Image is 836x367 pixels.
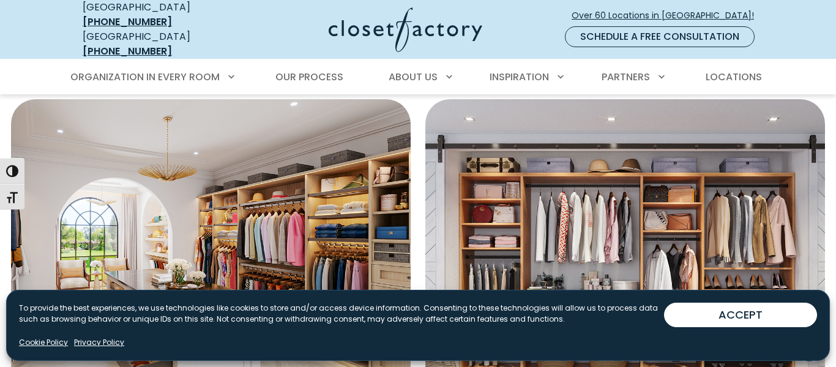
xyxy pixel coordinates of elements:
[565,26,755,47] a: Schedule a Free Consultation
[70,70,220,84] span: Organization in Every Room
[62,60,774,94] nav: Primary Menu
[83,44,172,58] a: [PHONE_NUMBER]
[664,303,817,327] button: ACCEPT
[74,337,124,348] a: Privacy Policy
[602,70,650,84] span: Partners
[275,70,343,84] span: Our Process
[571,5,764,26] a: Over 60 Locations in [GEOGRAPHIC_DATA]!
[706,70,762,84] span: Locations
[83,29,233,59] div: [GEOGRAPHIC_DATA]
[490,70,549,84] span: Inspiration
[572,9,764,22] span: Over 60 Locations in [GEOGRAPHIC_DATA]!
[19,303,664,325] p: To provide the best experiences, we use technologies like cookies to store and/or access device i...
[83,15,172,29] a: [PHONE_NUMBER]
[329,7,482,52] img: Closet Factory Logo
[19,337,68,348] a: Cookie Policy
[389,70,438,84] span: About Us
